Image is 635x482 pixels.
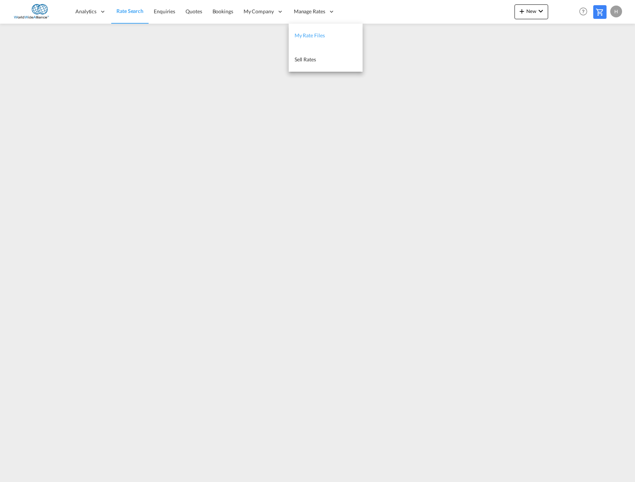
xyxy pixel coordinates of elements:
[536,7,545,16] md-icon: icon-chevron-down
[517,7,526,16] md-icon: icon-plus 400-fg
[610,6,622,17] div: H
[289,24,363,48] a: My Rate Files
[295,56,316,62] span: Sell Rates
[577,5,590,18] span: Help
[289,48,363,72] a: Sell Rates
[186,8,202,14] span: Quotes
[295,32,325,38] span: My Rate Files
[75,8,96,15] span: Analytics
[294,8,325,15] span: Manage Rates
[11,3,61,20] img: ccb731808cb111f0a964a961340171cb.png
[154,8,175,14] span: Enquiries
[213,8,233,14] span: Bookings
[577,5,593,18] div: Help
[244,8,274,15] span: My Company
[515,4,548,19] button: icon-plus 400-fgNewicon-chevron-down
[116,8,143,14] span: Rate Search
[517,8,545,14] span: New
